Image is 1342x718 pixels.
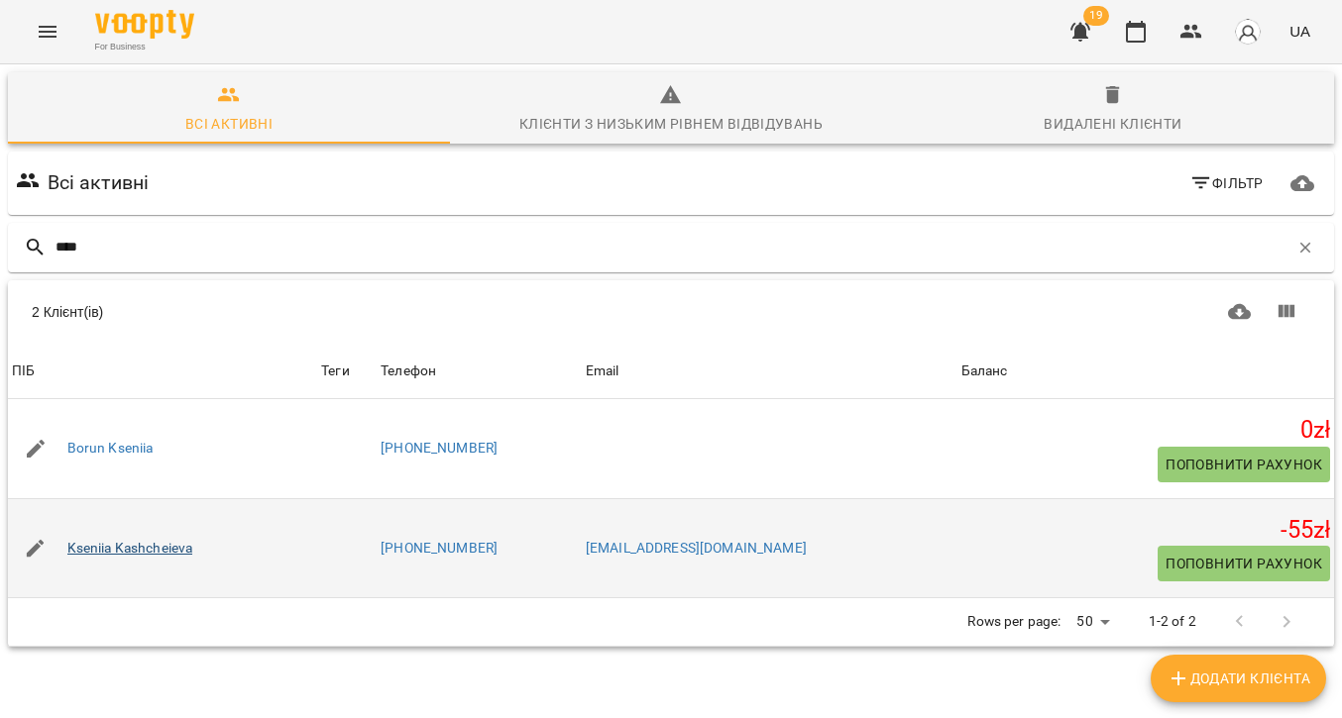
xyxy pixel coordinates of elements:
[1263,288,1310,336] button: Показати колонки
[1289,21,1310,42] span: UA
[67,539,193,559] a: Kseniia Kashcheieva
[967,612,1061,632] p: Rows per page:
[1083,6,1109,26] span: 19
[961,359,1008,383] div: Sort
[586,359,953,383] span: Email
[1151,655,1326,702] button: Додати клієнта
[961,359,1008,383] div: Баланс
[95,41,194,53] span: For Business
[1181,165,1272,201] button: Фільтр
[321,359,373,383] div: Теги
[1044,112,1181,136] div: Видалені клієнти
[961,415,1330,446] h5: 0 zł
[381,359,436,383] div: Sort
[8,280,1334,344] div: Table Toolbar
[32,302,660,322] div: 2 Клієнт(ів)
[1234,18,1262,46] img: avatar_s.png
[12,359,35,383] div: Sort
[1166,453,1322,476] span: Поповнити рахунок
[12,359,313,383] span: ПІБ
[1166,552,1322,575] span: Поповнити рахунок
[24,8,71,55] button: Menu
[12,359,35,383] div: ПІБ
[1282,13,1318,50] button: UA
[1158,447,1330,482] button: Поповнити рахунок
[381,359,436,383] div: Телефон
[1158,546,1330,581] button: Поповнити рахунок
[1149,612,1196,632] p: 1-2 of 2
[95,10,194,39] img: Voopty Logo
[67,439,154,459] a: Borun Kseniia
[1167,667,1310,690] span: Додати клієнта
[961,515,1330,546] h5: -55 zł
[48,167,150,198] h6: Всі активні
[185,112,273,136] div: Всі активні
[381,540,498,556] a: [PHONE_NUMBER]
[586,540,807,556] a: [EMAIL_ADDRESS][DOMAIN_NAME]
[961,359,1330,383] span: Баланс
[381,359,578,383] span: Телефон
[1216,288,1264,336] button: Завантажити CSV
[586,359,619,383] div: Sort
[381,440,498,456] a: [PHONE_NUMBER]
[1189,171,1264,195] span: Фільтр
[519,112,823,136] div: Клієнти з низьким рівнем відвідувань
[586,359,619,383] div: Email
[1068,607,1116,636] div: 50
